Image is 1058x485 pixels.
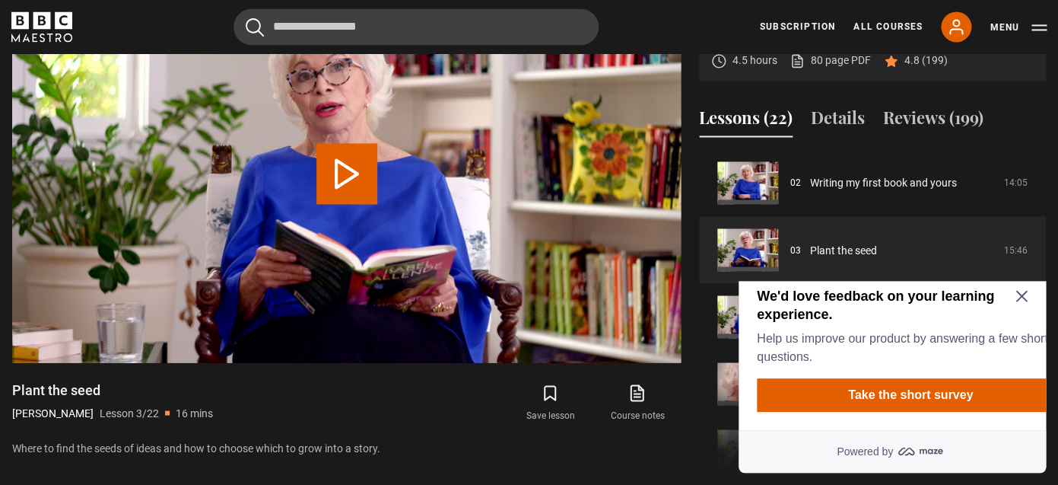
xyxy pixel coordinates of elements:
[760,20,835,34] a: Subscription
[904,53,948,69] p: 4.8 (199)
[30,97,338,131] button: Take the short survey
[30,49,332,85] p: Help us improve our product by answering a few short questions.
[12,381,213,399] h1: Plant the seed
[316,143,377,204] button: Play Lesson Plant the seed
[246,18,264,37] button: Submit the search query
[810,175,957,191] a: Writing my first book and yours
[811,105,865,137] button: Details
[810,242,877,258] a: Plant the seed
[507,381,593,425] button: Save lesson
[30,6,332,43] h2: We'd love feedback on your learning experience.
[12,440,681,456] p: Where to find the seeds of ideas and how to choose which to grow into a story.
[289,9,301,21] button: Close Maze Prompt
[853,20,923,34] a: All Courses
[732,53,777,69] p: 4.5 hours
[990,20,1047,35] button: Toggle navigation
[699,105,793,137] button: Lessons (22)
[100,405,159,421] p: Lesson 3/22
[883,105,983,137] button: Reviews (199)
[594,381,681,425] a: Course notes
[11,11,72,42] svg: BBC Maestro
[234,8,599,45] input: Search
[176,405,213,421] p: 16 mins
[790,53,871,69] a: 80 page PDF
[12,149,319,192] a: Powered by maze
[12,405,94,421] p: [PERSON_NAME]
